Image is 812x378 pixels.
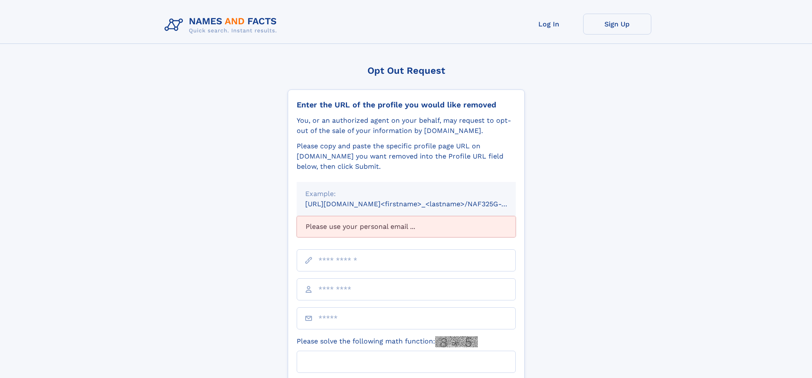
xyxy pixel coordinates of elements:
small: [URL][DOMAIN_NAME]<firstname>_<lastname>/NAF325G-xxxxxxxx [305,200,532,208]
a: Sign Up [583,14,651,35]
a: Log In [515,14,583,35]
img: Logo Names and Facts [161,14,284,37]
label: Please solve the following math function: [297,336,478,347]
div: Example: [305,189,507,199]
div: Please copy and paste the specific profile page URL on [DOMAIN_NAME] you want removed into the Pr... [297,141,516,172]
div: Please use your personal email ... [297,216,516,237]
div: Enter the URL of the profile you would like removed [297,100,516,110]
div: You, or an authorized agent on your behalf, may request to opt-out of the sale of your informatio... [297,115,516,136]
div: Opt Out Request [288,65,525,76]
